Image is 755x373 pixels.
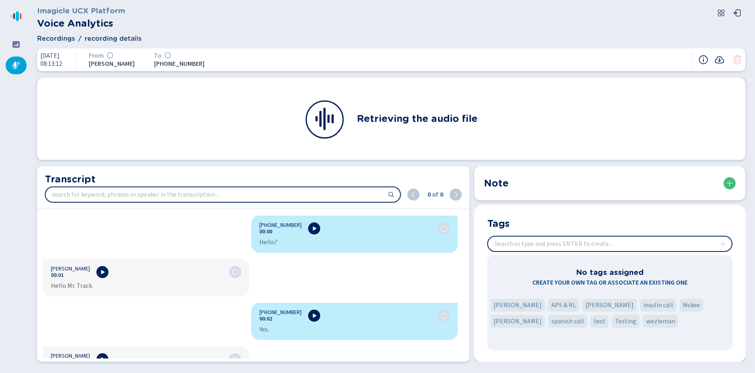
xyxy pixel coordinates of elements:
button: Recording information [699,55,708,65]
div: Tag 'test' [590,315,609,328]
span: of [431,190,438,199]
div: Hello? [259,238,450,246]
span: [PHONE_NUMBER] [259,309,302,316]
span: [PERSON_NAME] [494,300,542,310]
button: 00:02 [259,316,272,322]
button: 00:01 [51,272,64,279]
div: Tag 'insulin call' [640,299,676,312]
span: insulin call [643,300,673,310]
svg: search [388,191,394,198]
svg: icon-emoji-silent [107,52,113,59]
svg: plus [726,180,733,186]
button: Conversation can't be deleted. Sentiment analysis in progress. [732,55,742,65]
input: Search or type and press ENTER to create... [488,237,732,251]
div: Tag 'wezleman' [643,315,678,328]
svg: play [311,225,317,232]
div: Analysis in progress [232,356,238,363]
span: APS & RL [551,300,576,310]
span: [PERSON_NAME] [51,266,90,272]
div: Sentiment analysis in progress... [165,52,171,59]
div: Tag 'Mckee' [680,299,703,312]
svg: chevron-left [410,191,417,198]
span: Create your own tag or associate an existing one [532,278,688,287]
span: 0 [438,190,443,199]
span: [PHONE_NUMBER] [154,60,204,67]
h3: No tags assigned [576,266,644,278]
div: Sentiment analysis in progress... [107,52,113,59]
span: [PHONE_NUMBER] [259,222,302,228]
div: Recordings [6,57,27,74]
svg: icon-emoji-silent [165,52,171,59]
svg: trash-fill [732,55,742,65]
span: [DATE] [40,52,62,59]
span: Recordings [37,34,75,44]
button: previous (shift + ENTER) [407,189,419,201]
h2: Voice Analytics [37,16,125,31]
span: Testing [615,316,636,326]
div: Tag 'Testing' [612,315,640,328]
div: Tag 'spanish call' [548,315,587,328]
span: [PERSON_NAME] [51,353,90,359]
span: 08:13:12 [40,60,62,67]
svg: box-arrow-left [733,9,741,17]
button: Recording download [715,55,724,65]
div: Tag 'A. Posella' [490,299,545,312]
svg: plus [720,241,726,247]
svg: icon-emoji-silent [232,356,238,363]
div: Dashboard [6,36,27,53]
h2: Note [484,176,509,191]
svg: dashboard-filled [12,40,20,48]
div: Hello Mr. Track. [51,282,241,290]
svg: play [99,356,106,363]
span: 0 [426,190,431,199]
span: To [154,52,161,59]
div: Yes. [259,325,450,333]
span: [PERSON_NAME] [89,60,135,67]
div: Tag 'APS & RL' [548,299,579,312]
span: [PERSON_NAME] [586,300,634,310]
button: 00:00 [259,228,272,235]
svg: chevron-right [453,191,459,198]
div: Analysis in progress [232,269,238,275]
svg: play [99,269,106,275]
svg: icon-emoji-silent [440,312,447,319]
span: [PERSON_NAME] [494,316,542,326]
svg: icon-emoji-silent [232,269,238,275]
svg: mic-fill [12,61,20,69]
div: Analysis in progress [440,225,447,232]
div: Analysis in progress [440,312,447,319]
span: spanish call [551,316,584,326]
h2: Transcript [45,172,462,186]
span: wezleman [646,316,675,326]
button: next (ENTER) [450,189,462,201]
svg: icon-emoji-silent [440,225,447,232]
h3: Imagicle UCX Platform [37,5,125,16]
h2: Retrieving the audio file [357,111,478,126]
svg: info-circle [699,55,708,65]
svg: play [311,312,317,319]
span: From [89,52,104,59]
div: Tag 'Megan H' [490,315,545,328]
svg: cloud-arrow-down-fill [715,55,724,65]
span: test [594,316,605,326]
div: Tag 'duque' [582,299,637,312]
span: Mckee [683,300,700,310]
input: search for keyword, phrases or speaker in the transcription... [46,187,400,202]
h2: Tags [487,216,510,229]
span: recording details [85,34,142,44]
